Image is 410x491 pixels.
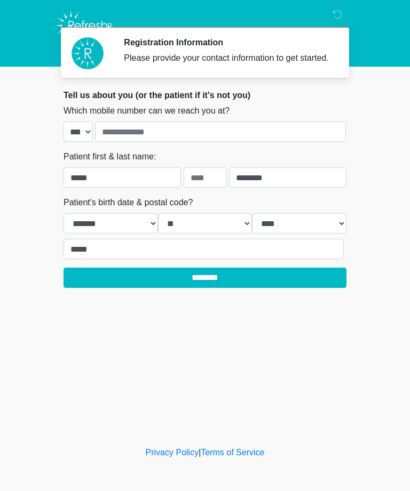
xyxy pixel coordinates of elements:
[124,52,330,65] div: Please provide your contact information to get started.
[146,448,199,457] a: Privacy Policy
[64,90,346,100] h2: Tell us about you (or the patient if it's not you)
[72,37,104,69] img: Agent Avatar
[64,196,193,209] label: Patient's birth date & postal code?
[201,448,264,457] a: Terms of Service
[53,8,117,43] img: Refresh RX Logo
[199,448,201,457] a: |
[64,104,230,117] label: Which mobile number can we reach you at?
[64,150,156,163] label: Patient first & last name:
